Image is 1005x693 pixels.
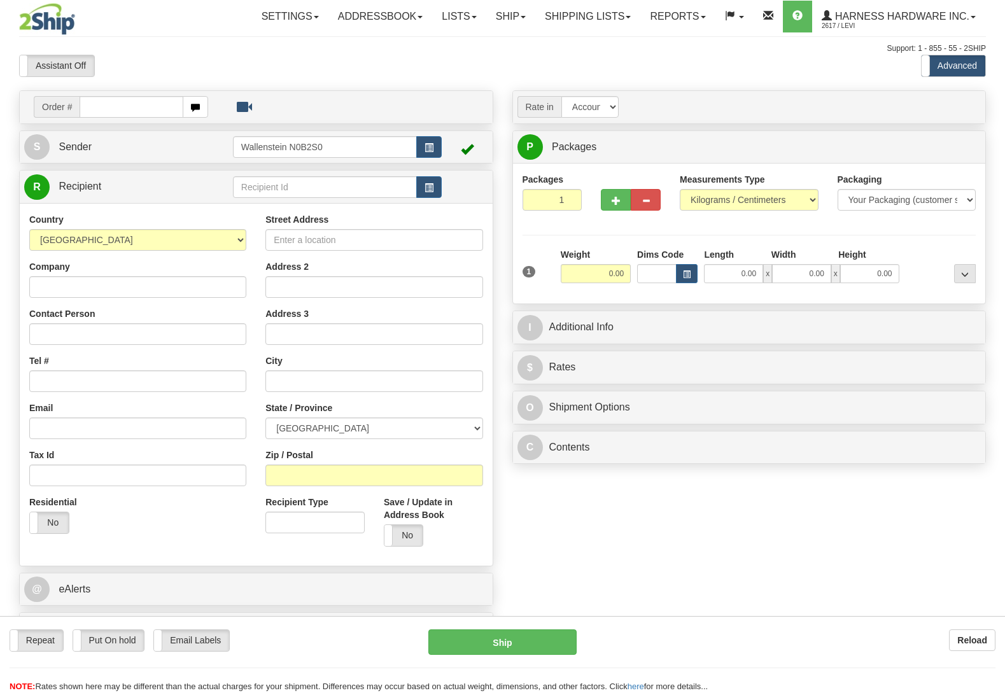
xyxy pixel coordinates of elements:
[637,248,684,261] label: Dims Code
[976,281,1004,411] iframe: chat widget
[384,496,483,521] label: Save / Update in Address Book
[486,1,535,32] a: Ship
[30,512,69,533] label: No
[328,1,433,32] a: Addressbook
[832,11,969,22] span: Harness Hardware Inc.
[24,174,209,200] a: R Recipient
[957,635,987,645] b: Reload
[517,435,981,461] a: CContents
[265,354,282,367] label: City
[523,266,536,277] span: 1
[949,629,995,651] button: Reload
[517,315,543,340] span: I
[628,682,644,691] a: here
[517,395,543,421] span: O
[10,630,63,651] label: Repeat
[517,314,981,340] a: IAdditional Info
[24,134,233,160] a: S Sender
[384,525,423,546] label: No
[812,1,985,32] a: Harness Hardware Inc. 2617 / Levi
[252,1,328,32] a: Settings
[29,402,53,414] label: Email
[954,264,976,283] div: ...
[265,229,482,251] input: Enter a location
[561,248,590,261] label: Weight
[29,496,77,508] label: Residential
[838,248,866,261] label: Height
[517,355,543,381] span: $
[233,176,417,198] input: Recipient Id
[34,96,80,118] span: Order #
[73,630,144,651] label: Put On hold
[10,682,35,691] span: NOTE:
[704,248,734,261] label: Length
[517,354,981,381] a: $Rates
[24,577,488,603] a: @ eAlerts
[29,213,64,226] label: Country
[763,264,772,283] span: x
[831,264,840,283] span: x
[523,173,564,186] label: Packages
[535,1,640,32] a: Shipping lists
[24,134,50,160] span: S
[640,1,715,32] a: Reports
[822,20,917,32] span: 2617 / Levi
[680,173,765,186] label: Measurements Type
[838,173,882,186] label: Packaging
[24,174,50,200] span: R
[29,307,95,320] label: Contact Person
[922,55,985,76] label: Advanced
[154,630,229,651] label: Email Labels
[517,435,543,460] span: C
[265,260,309,273] label: Address 2
[432,1,486,32] a: Lists
[19,43,986,54] div: Support: 1 - 855 - 55 - 2SHIP
[233,136,417,158] input: Sender Id
[59,141,92,152] span: Sender
[517,134,981,160] a: P Packages
[771,248,796,261] label: Width
[265,307,309,320] label: Address 3
[24,577,50,602] span: @
[517,96,561,118] span: Rate in
[428,629,577,655] button: Ship
[265,402,332,414] label: State / Province
[29,449,54,461] label: Tax Id
[59,584,90,594] span: eAlerts
[517,395,981,421] a: OShipment Options
[19,3,75,35] img: logo2617.jpg
[29,354,49,367] label: Tel #
[517,134,543,160] span: P
[265,496,328,508] label: Recipient Type
[265,213,328,226] label: Street Address
[265,449,313,461] label: Zip / Postal
[59,181,101,192] span: Recipient
[20,55,94,76] label: Assistant Off
[552,141,596,152] span: Packages
[29,260,70,273] label: Company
